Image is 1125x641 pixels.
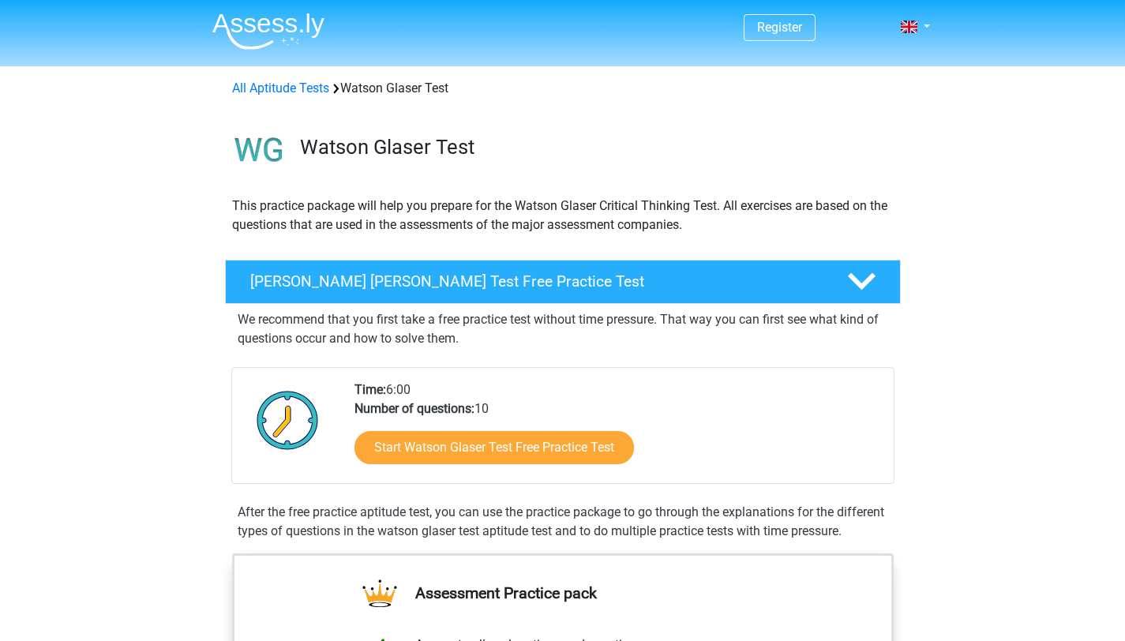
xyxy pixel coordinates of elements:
b: Time: [354,382,386,397]
img: watson glaser test [226,117,293,184]
div: After the free practice aptitude test, you can use the practice package to go through the explana... [231,503,894,541]
div: 6:00 10 [343,380,893,483]
p: We recommend that you first take a free practice test without time pressure. That way you can fir... [238,310,888,348]
a: [PERSON_NAME] [PERSON_NAME] Test Free Practice Test [219,260,907,304]
a: Register [757,20,802,35]
p: This practice package will help you prepare for the Watson Glaser Critical Thinking Test. All exe... [232,197,894,234]
img: Assessly [212,13,324,50]
h4: [PERSON_NAME] [PERSON_NAME] Test Free Practice Test [250,272,822,291]
h3: Watson Glaser Test [300,135,888,159]
b: Number of questions: [354,401,474,416]
a: Start Watson Glaser Test Free Practice Test [354,431,634,464]
a: All Aptitude Tests [232,81,329,96]
img: Clock [248,380,328,459]
div: Watson Glaser Test [226,79,900,98]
